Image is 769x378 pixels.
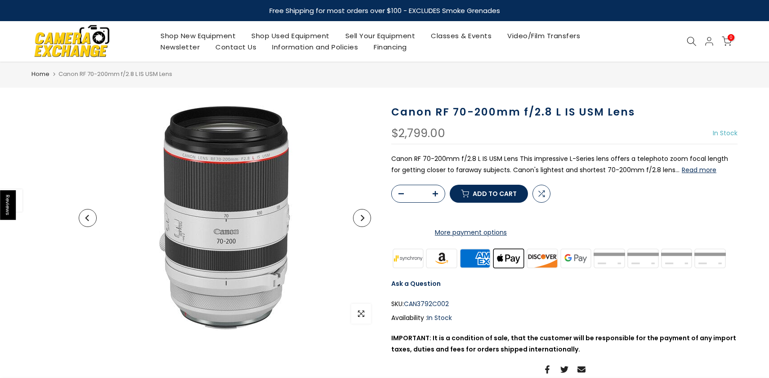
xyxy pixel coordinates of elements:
h1: Canon RF 70-200mm f/2.8 L IS USM Lens [391,106,738,119]
a: Home [31,70,49,79]
strong: Free Shipping for most orders over $100 - EXCLUDES Smoke Grenades [269,6,500,15]
a: Classes & Events [423,30,500,41]
span: CAN3792C002 [404,298,449,310]
span: 0 [728,34,734,41]
img: paypal [626,247,660,269]
a: Contact Us [208,41,264,53]
img: master [593,247,626,269]
button: Next [353,209,371,227]
img: discover [526,247,559,269]
a: Newsletter [153,41,208,53]
button: Read more [682,166,716,174]
p: Canon RF 70-200mm f/2.8 L IS USM Lens This impressive L-Series lens offers a telephoto zoom focal... [391,153,738,176]
a: Shop New Equipment [153,30,244,41]
button: Add to cart [450,185,528,203]
img: amazon payments [425,247,459,269]
a: Share on Email [577,364,586,375]
span: Canon RF 70-200mm f/2.8 L IS USM Lens [58,70,172,78]
a: Financing [366,41,415,53]
a: Video/Film Transfers [500,30,588,41]
button: Previous [79,209,97,227]
img: american express [458,247,492,269]
a: More payment options [391,227,550,238]
img: google pay [559,247,593,269]
img: synchrony [391,247,425,269]
div: Availability : [391,312,738,324]
img: shopify pay [660,247,693,269]
span: In Stock [713,129,738,138]
div: $2,799.00 [391,128,445,139]
span: Add to cart [473,191,517,197]
a: Information and Policies [264,41,366,53]
a: Ask a Question [391,279,441,288]
img: Canon RF 70-200mm f/2.8 L IS USM Lens Lenses - Small Format - Canon EOS Mount Lenses - Canon EOS ... [112,106,337,330]
img: visa [693,247,727,269]
a: Shop Used Equipment [244,30,338,41]
strong: IMPORTANT: It is a condition of sale, that the customer will be responsible for the payment of an... [391,334,736,354]
img: apple pay [492,247,526,269]
a: Share on Facebook [543,364,551,375]
a: 0 [722,36,732,46]
a: Sell Your Equipment [337,30,423,41]
a: Share on Twitter [560,364,568,375]
span: In Stock [427,313,452,322]
div: SKU: [391,298,738,310]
